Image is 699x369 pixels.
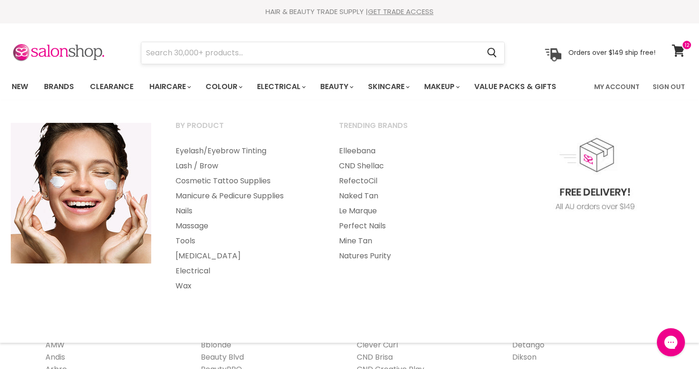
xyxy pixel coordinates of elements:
[164,158,325,173] a: Lash / Brow
[164,249,325,264] a: [MEDICAL_DATA]
[417,77,465,97] a: Makeup
[164,233,325,249] a: Tools
[327,203,489,218] a: Le Marque
[327,158,489,173] a: CND Shellac
[45,352,65,362] a: Andis
[164,279,325,294] a: Wax
[327,173,489,188] a: RefectoCil
[83,77,140,97] a: Clearance
[327,218,489,233] a: Perfect Nails
[164,118,325,142] a: By Product
[5,73,576,100] ul: Main menu
[568,48,655,57] p: Orders over $149 ship free!
[327,143,489,264] ul: Main menu
[164,218,325,233] a: Massage
[327,118,489,142] a: Trending Brands
[313,77,359,97] a: Beauty
[164,203,325,218] a: Nails
[327,143,489,158] a: Elleebana
[652,325,690,360] iframe: Gorgias live chat messenger
[467,77,563,97] a: Value Packs & Gifts
[37,77,81,97] a: Brands
[250,77,311,97] a: Electrical
[164,188,325,203] a: Manicure & Pedicure Supplies
[141,42,505,64] form: Product
[142,77,197,97] a: Haircare
[327,188,489,203] a: Naked Tan
[164,143,325,294] ul: Main menu
[164,173,325,188] a: Cosmetic Tattoo Supplies
[201,352,244,362] a: Beauty Blvd
[357,339,398,350] a: Clever Curl
[164,264,325,279] a: Electrical
[368,7,434,16] a: GET TRADE ACCESS
[327,233,489,249] a: Mine Tan
[479,42,504,64] button: Search
[327,249,489,264] a: Natures Purity
[5,77,35,97] a: New
[141,42,479,64] input: Search
[512,339,544,350] a: Detango
[361,77,415,97] a: Skincare
[647,77,691,97] a: Sign Out
[201,339,231,350] a: Bblonde
[512,352,537,362] a: Dikson
[199,77,248,97] a: Colour
[589,77,645,97] a: My Account
[164,143,325,158] a: Eyelash/Eyebrow Tinting
[357,352,393,362] a: CND Brisa
[45,339,65,350] a: AMW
